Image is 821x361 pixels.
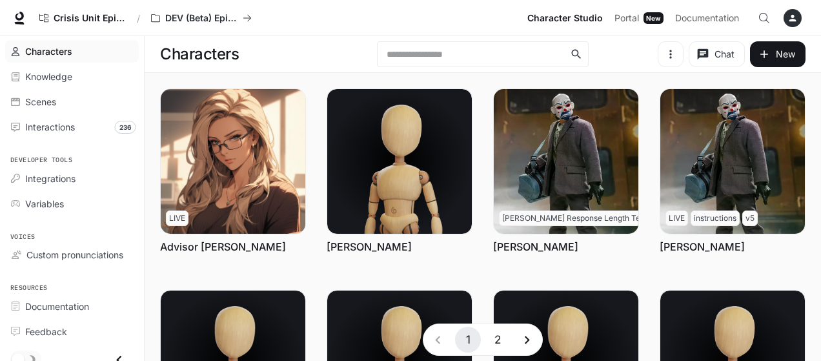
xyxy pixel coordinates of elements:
a: [PERSON_NAME] [493,240,578,254]
button: Go to page 2 [485,327,511,353]
span: 236 [115,121,136,134]
button: Chat [689,41,745,67]
a: Advisor [PERSON_NAME] [160,240,286,254]
span: Feedback [25,325,67,338]
a: Documentation [670,5,749,31]
a: [PERSON_NAME] [327,240,412,254]
span: Custom pronunciations [26,248,123,262]
div: New [644,12,664,24]
span: Crisis Unit Episode 1 [54,13,126,24]
button: All workspaces [145,5,258,31]
button: page 1 [455,327,481,353]
span: Character Studio [527,10,603,26]
span: Documentation [675,10,739,26]
a: Knowledge [5,65,139,88]
span: Interactions [25,120,75,134]
span: Scenes [25,95,56,108]
img: Alan Tiles [327,89,472,234]
h1: Characters [160,41,239,67]
nav: pagination navigation [423,324,543,356]
span: Portal [614,10,639,26]
a: Interactions [5,116,139,138]
div: / [132,12,145,25]
span: Characters [25,45,72,58]
img: Bryan Warren [660,89,805,234]
button: Go to next page [514,327,540,353]
a: Custom pronunciations [5,243,139,266]
a: Feedback [5,320,139,343]
a: Integrations [5,167,139,190]
a: Character Studio [522,5,608,31]
a: Variables [5,192,139,215]
span: Documentation [25,300,89,313]
span: Variables [25,197,64,211]
a: Characters [5,40,139,63]
span: Integrations [25,172,76,185]
a: Documentation [5,295,139,318]
a: Crisis Unit Episode 1 [34,5,132,31]
a: PortalNew [609,5,669,31]
p: DEV (Beta) Episode 1 - Crisis Unit [165,13,238,24]
button: Open Command Menu [751,5,777,31]
img: Bryan Warren [494,89,638,234]
img: Advisor Clarke [161,89,305,234]
button: New [750,41,806,67]
a: Scenes [5,90,139,113]
a: [PERSON_NAME] [660,240,745,254]
span: Knowledge [25,70,72,83]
